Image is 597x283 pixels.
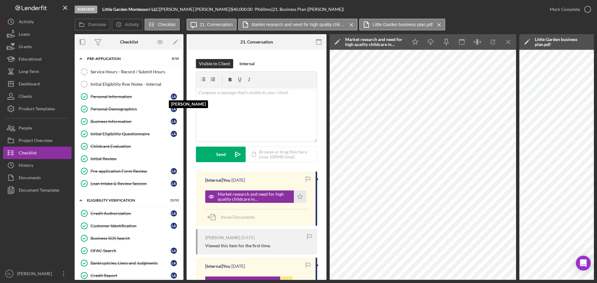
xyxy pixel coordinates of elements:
[254,7,260,12] div: 9 %
[216,147,226,162] div: Send
[171,260,177,266] div: L A
[239,59,255,68] div: Internal
[252,22,345,27] label: Market research and need for high quality childcare in [GEOGRAPHIC_DATA] Count, [US_STATE][GEOGRA...
[90,144,180,149] div: Childcare Evaluation
[3,171,72,184] a: Documents
[78,220,180,232] a: Customer IdentificationLA
[90,223,171,228] div: Customer Identification
[3,65,72,78] button: Long-Term
[7,272,12,276] text: RL
[3,184,72,196] button: Document Templates
[102,7,160,12] div: |
[19,147,37,161] div: Checklist
[535,37,594,47] div: Little Garden business plan.pdf
[75,19,110,30] button: Overview
[87,57,163,61] div: Pre-Application
[78,140,180,153] a: Childcare Evaluation
[171,248,177,254] div: L A
[3,53,72,65] button: Educational
[125,22,139,27] label: Activity
[78,232,180,244] a: Business SOS Search
[102,7,158,12] b: Little Garden Montessori LLC
[205,209,261,225] button: Move Documents
[3,134,72,147] a: Project Overview
[171,94,177,100] div: L A
[90,107,171,112] div: Personal Demographics
[78,66,180,78] a: Service Hours - Record / Submit Hours
[171,210,177,217] div: L A
[158,22,176,27] label: Checklist
[345,37,404,47] div: Market research and need for high quality childcare in [GEOGRAPHIC_DATA] Count, [US_STATE][GEOGRA...
[3,159,72,171] button: History
[112,19,143,30] button: Activity
[90,119,171,124] div: Business Information
[196,59,233,68] button: Visible to Client
[90,273,171,278] div: Credit Report
[19,16,34,30] div: Activity
[19,28,30,42] div: Loans
[145,19,180,30] button: Checklist
[3,28,72,40] button: Loans
[19,90,32,104] div: Clients
[260,7,271,12] div: 60 mo
[231,264,245,269] time: 2025-07-09 15:13
[171,106,177,112] div: L A
[16,267,56,281] div: [PERSON_NAME]
[199,59,230,68] div: Visible to Client
[90,181,171,186] div: Loan Intake & Review Session
[231,7,254,12] div: $40,000.00
[3,90,72,103] button: Clients
[19,122,32,136] div: People
[78,257,180,269] a: Bankruptcies, Liens and JudgmentsLA
[205,235,240,240] div: [PERSON_NAME]
[19,40,32,54] div: Grants
[90,169,171,174] div: Pre-application Form Review
[78,207,180,220] a: Credit AuthorizationLA
[19,53,42,67] div: Educational
[168,199,179,202] div: 11 / 13
[90,94,171,99] div: Personal Information
[19,103,55,116] div: Product Templates
[3,78,72,90] button: Dashboard
[19,134,53,148] div: Project Overview
[90,248,171,253] div: OFAC Search
[171,118,177,125] div: L A
[168,57,179,61] div: 8 / 10
[171,180,177,187] div: L A
[90,261,171,266] div: Bankruptcies, Liens and Judgments
[171,131,177,137] div: L A
[90,131,171,136] div: Initial Eligibility Questionnaire
[359,19,445,30] button: Little Garden business plan.pdf
[205,178,230,183] div: [Internal] You
[187,19,237,30] button: 21. Conversation
[240,39,273,44] div: 21. Conversation
[78,177,180,190] a: Loan Intake & Review SessionLA
[19,159,33,173] div: History
[87,199,163,202] div: Eligibility Verification
[3,40,72,53] button: Grants
[205,190,306,203] button: Market research and need for high quality childcare in [GEOGRAPHIC_DATA] Count, [US_STATE][GEOGRA...
[171,272,177,279] div: L A
[3,147,72,159] button: Checklist
[78,115,180,128] a: Business InformationLA
[160,7,231,12] div: [PERSON_NAME] [PERSON_NAME] |
[78,78,180,90] a: Initial Eligibility Rvw Notes - Internal
[241,235,255,240] time: 2025-07-10 14:59
[231,178,245,183] time: 2025-07-10 15:19
[78,244,180,257] a: OFAC SearchLA
[171,223,177,229] div: L A
[171,168,177,174] div: L A
[221,214,255,220] span: Move Documents
[78,165,180,177] a: Pre-application Form ReviewLA
[196,147,246,162] button: Send
[3,122,72,134] button: People
[90,236,180,241] div: Business SOS Search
